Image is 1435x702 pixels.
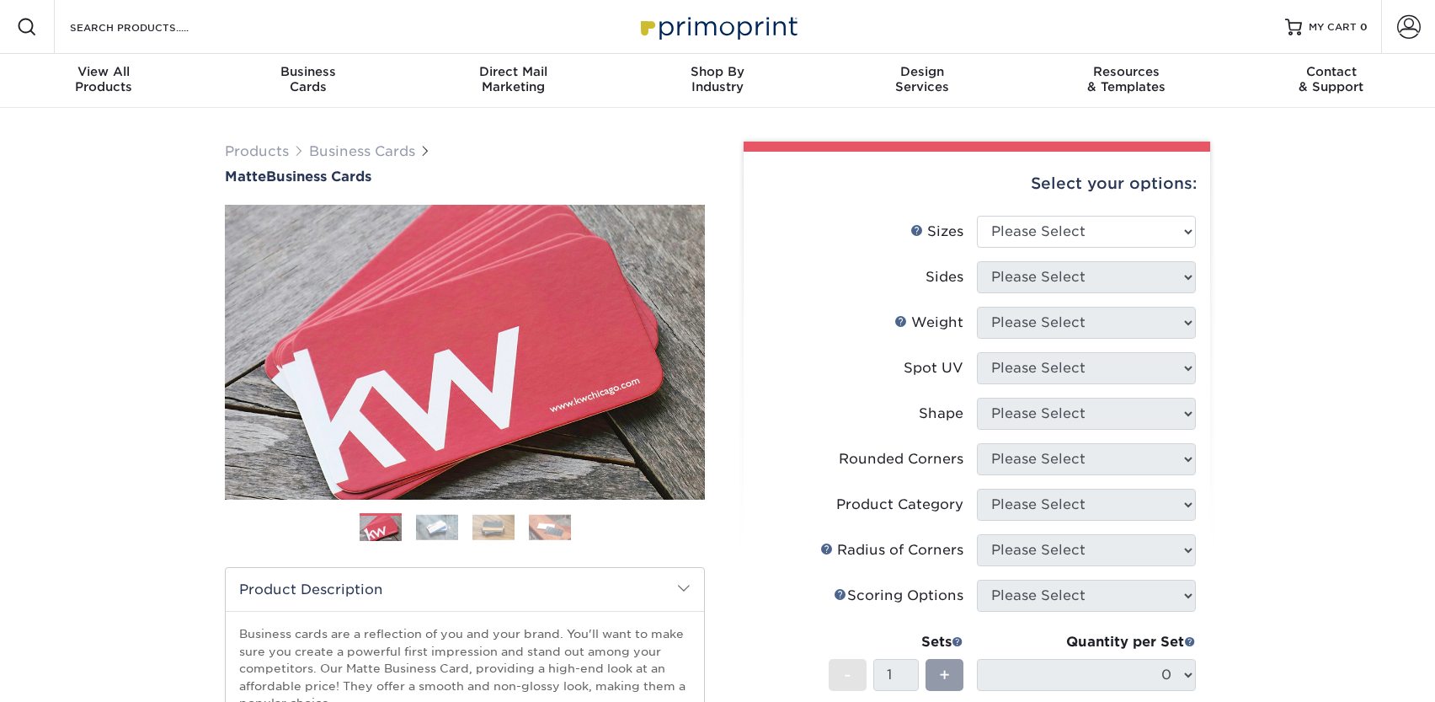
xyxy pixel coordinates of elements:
div: Rounded Corners [839,449,963,469]
a: Shop ByIndustry [616,54,820,108]
span: Business [206,64,411,79]
h1: Business Cards [225,169,705,185]
img: Business Cards 03 [472,514,515,540]
div: & Templates [1024,64,1229,94]
span: Design [819,64,1024,79]
span: MY CART [1309,20,1357,35]
div: Quantity per Set [977,632,1196,652]
div: Marketing [411,64,616,94]
a: Contact& Support [1229,54,1433,108]
a: Resources& Templates [1024,54,1229,108]
span: Matte [225,169,266,185]
span: 0 [1360,21,1368,33]
span: View All [2,64,206,79]
input: SEARCH PRODUCTS..... [68,17,232,37]
a: Business Cards [309,143,415,159]
span: Shop By [616,64,820,79]
span: + [939,662,950,688]
img: Business Cards 04 [529,514,571,540]
div: Sets [829,632,963,652]
img: Matte 01 [225,112,705,592]
h2: Product Description [226,568,704,611]
div: & Support [1229,64,1433,94]
a: MatteBusiness Cards [225,169,705,185]
div: Spot UV [904,358,963,378]
span: Contact [1229,64,1433,79]
img: Primoprint [633,8,802,45]
a: View AllProducts [2,54,206,108]
div: Scoring Options [834,586,963,606]
div: Cards [206,64,411,94]
span: Direct Mail [411,64,616,79]
div: Select your options: [757,152,1197,216]
div: Product Category [836,495,963,515]
a: Direct MailMarketing [411,54,616,108]
div: Radius of Corners [820,540,963,560]
img: Business Cards 02 [416,514,458,540]
img: Business Cards 01 [360,507,402,549]
a: Products [225,143,289,159]
div: Sides [926,267,963,287]
iframe: Google Customer Reviews [4,651,143,696]
div: Shape [919,404,963,424]
div: Services [819,64,1024,94]
a: DesignServices [819,54,1024,108]
span: Resources [1024,64,1229,79]
div: Industry [616,64,820,94]
div: Products [2,64,206,94]
div: Weight [894,313,963,333]
div: Sizes [910,222,963,242]
a: BusinessCards [206,54,411,108]
span: - [844,662,851,688]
